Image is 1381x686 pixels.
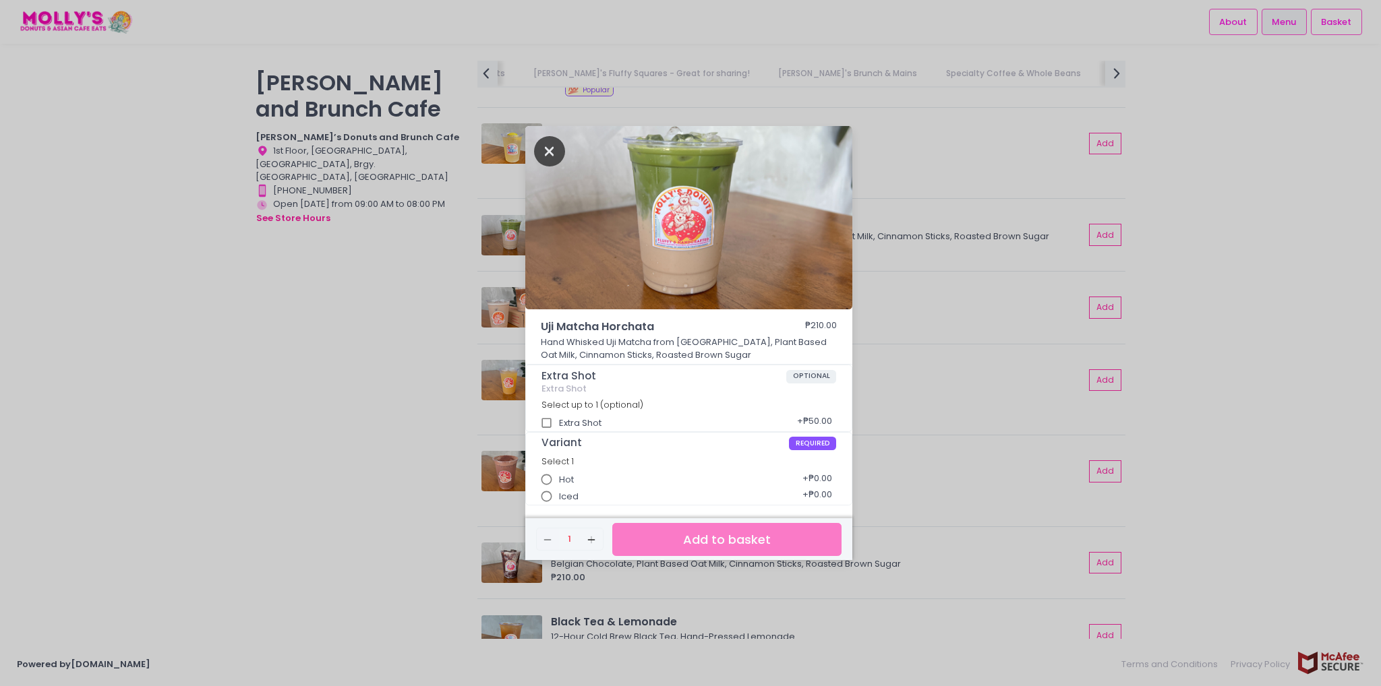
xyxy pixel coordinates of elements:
p: Hand Whisked Uji Matcha from [GEOGRAPHIC_DATA], Plant Based Oat Milk, Cinnamon Sticks, Roasted Br... [541,336,838,362]
div: + ₱0.00 [798,467,836,493]
span: Variant [541,437,789,449]
button: Add to basket [612,523,842,556]
div: ₱210.00 [805,319,837,335]
div: + ₱50.00 [792,410,836,436]
span: REQUIRED [789,437,837,450]
span: Iced [559,490,579,503]
span: Hot [559,473,574,487]
span: Select 1 [541,456,574,467]
span: Extra Shot [541,370,786,382]
div: Extra Shot [541,383,837,394]
span: Uji Matcha Horchata [541,319,763,335]
span: OPTIONAL [786,370,837,383]
button: Close [534,144,565,157]
img: Uji Matcha Horchata [525,126,852,309]
span: Select up to 1 (optional) [541,399,643,410]
div: + ₱0.00 [798,484,836,509]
